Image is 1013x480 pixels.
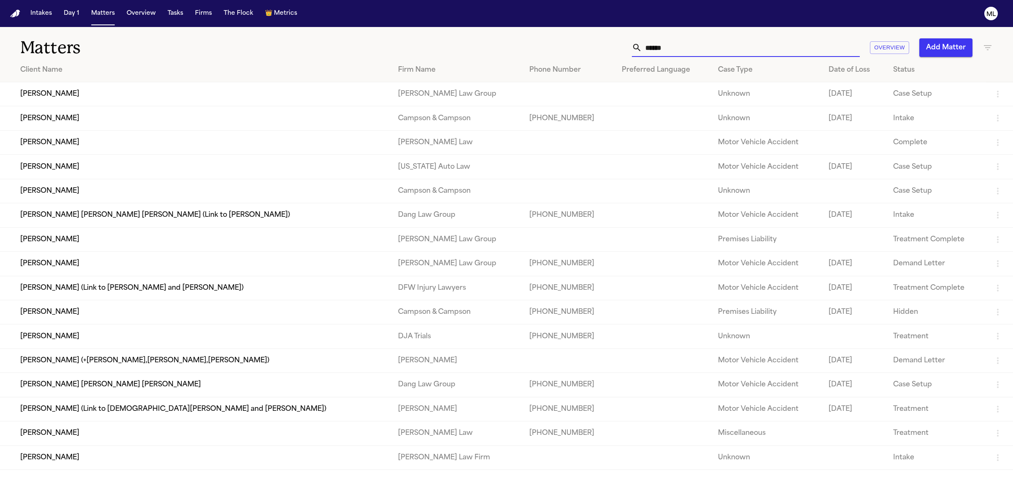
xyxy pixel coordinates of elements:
td: Unknown [711,445,822,469]
td: [DATE] [822,397,886,421]
td: Treatment Complete [886,276,986,300]
td: Campson & Campson [391,300,523,324]
div: Case Type [718,65,815,75]
div: Client Name [20,65,385,75]
td: Motor Vehicle Accident [711,373,822,397]
td: [DATE] [822,373,886,397]
td: Intake [886,445,986,469]
td: [PERSON_NAME] Law Group [391,252,523,276]
td: [PHONE_NUMBER] [523,324,615,348]
td: DJA Trials [391,324,523,348]
td: Treatment [886,397,986,421]
td: Case Setup [886,82,986,106]
button: Overview [123,6,159,21]
button: The Flock [220,6,257,21]
td: Campson & Campson [391,179,523,203]
td: Hidden [886,300,986,324]
td: [PERSON_NAME] Law Group [391,82,523,106]
td: [PHONE_NUMBER] [523,252,615,276]
h1: Matters [20,37,312,58]
td: Premises Liability [711,227,822,251]
td: Motor Vehicle Accident [711,130,822,154]
td: Dang Law Group [391,203,523,227]
button: Add Matter [919,38,972,57]
td: [PERSON_NAME] Law [391,421,523,445]
td: Motor Vehicle Accident [711,397,822,421]
td: Motor Vehicle Accident [711,252,822,276]
td: Unknown [711,82,822,106]
td: [PHONE_NUMBER] [523,276,615,300]
td: Premises Liability [711,300,822,324]
td: [DATE] [822,348,886,372]
td: DFW Injury Lawyers [391,276,523,300]
td: Treatment [886,421,986,445]
td: [DATE] [822,82,886,106]
td: Demand Letter [886,252,986,276]
td: [DATE] [822,252,886,276]
button: Tasks [164,6,187,21]
button: Overview [870,41,909,54]
td: Intake [886,203,986,227]
td: [DATE] [822,106,886,130]
td: [PHONE_NUMBER] [523,300,615,324]
td: Dang Law Group [391,373,523,397]
td: Campson & Campson [391,106,523,130]
button: Matters [88,6,118,21]
td: [PERSON_NAME] [391,397,523,421]
td: Complete [886,130,986,154]
button: Day 1 [60,6,83,21]
td: [PERSON_NAME] Law Group [391,227,523,251]
td: Demand Letter [886,348,986,372]
td: [PHONE_NUMBER] [523,106,615,130]
td: Intake [886,106,986,130]
div: Date of Loss [829,65,880,75]
td: Unknown [711,106,822,130]
button: crownMetrics [262,6,301,21]
td: Treatment Complete [886,227,986,251]
td: [PHONE_NUMBER] [523,421,615,445]
td: [PHONE_NUMBER] [523,373,615,397]
td: Case Setup [886,155,986,179]
td: Miscellaneous [711,421,822,445]
td: [DATE] [822,276,886,300]
button: Firms [192,6,215,21]
div: Preferred Language [622,65,704,75]
td: Motor Vehicle Accident [711,155,822,179]
td: [DATE] [822,300,886,324]
td: Motor Vehicle Accident [711,348,822,372]
td: Treatment [886,324,986,348]
td: [PERSON_NAME] Law Firm [391,445,523,469]
td: Unknown [711,324,822,348]
td: Case Setup [886,179,986,203]
td: Motor Vehicle Accident [711,276,822,300]
td: [PHONE_NUMBER] [523,203,615,227]
td: [PHONE_NUMBER] [523,397,615,421]
td: Case Setup [886,373,986,397]
td: [PERSON_NAME] [391,348,523,372]
td: [PERSON_NAME] Law [391,130,523,154]
div: Firm Name [398,65,516,75]
td: Motor Vehicle Accident [711,203,822,227]
div: Status [893,65,979,75]
td: [DATE] [822,203,886,227]
a: Home [10,10,20,18]
button: Intakes [27,6,55,21]
td: [DATE] [822,155,886,179]
td: [US_STATE] Auto Law [391,155,523,179]
div: Phone Number [529,65,608,75]
td: Unknown [711,179,822,203]
img: Finch Logo [10,10,20,18]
